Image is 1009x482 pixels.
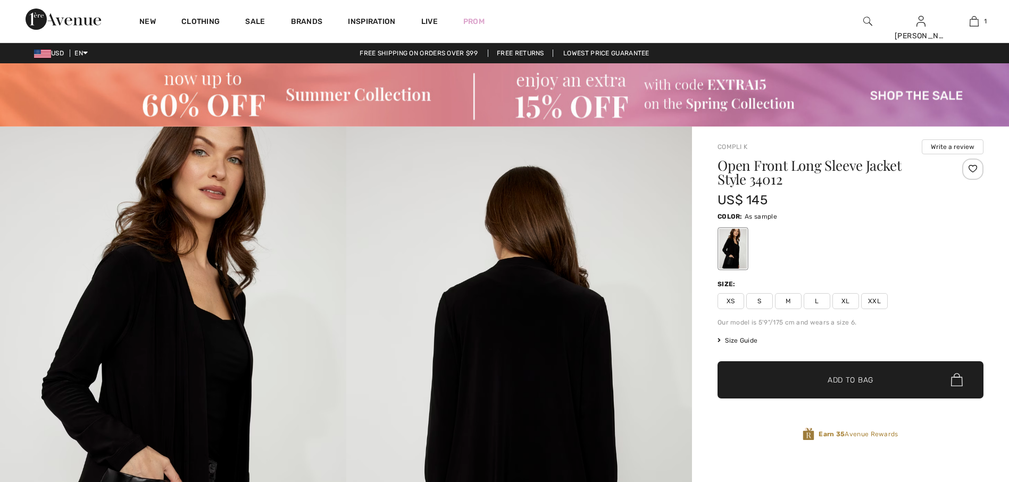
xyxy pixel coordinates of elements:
[139,17,156,28] a: New
[719,229,747,269] div: As sample
[970,15,979,28] img: My Bag
[718,336,757,345] span: Size Guide
[488,49,553,57] a: Free Returns
[951,373,963,387] img: Bag.svg
[718,193,768,207] span: US$ 145
[984,16,987,26] span: 1
[804,293,830,309] span: L
[74,49,88,57] span: EN
[916,16,925,26] a: Sign In
[832,293,859,309] span: XL
[34,49,51,58] img: US Dollar
[916,15,925,28] img: My Info
[863,15,872,28] img: search the website
[745,213,777,220] span: As sample
[555,49,658,57] a: Lowest Price Guarantee
[895,30,947,41] div: [PERSON_NAME]
[718,143,747,151] a: Compli K
[291,17,323,28] a: Brands
[245,17,265,28] a: Sale
[718,361,983,398] button: Add to Bag
[34,49,68,57] span: USD
[718,213,743,220] span: Color:
[775,293,802,309] span: M
[948,15,1000,28] a: 1
[819,429,898,439] span: Avenue Rewards
[922,139,983,154] button: Write a review
[26,9,101,30] img: 1ère Avenue
[803,427,814,442] img: Avenue Rewards
[421,16,438,27] a: Live
[718,293,744,309] span: XS
[828,374,873,385] span: Add to Bag
[463,16,485,27] a: Prom
[861,293,888,309] span: XXL
[718,279,738,289] div: Size:
[348,17,395,28] span: Inspiration
[718,159,939,186] h1: Open Front Long Sleeve Jacket Style 34012
[351,49,486,57] a: Free shipping on orders over $99
[819,430,845,438] strong: Earn 35
[718,318,983,327] div: Our model is 5'9"/175 cm and wears a size 6.
[746,293,773,309] span: S
[181,17,220,28] a: Clothing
